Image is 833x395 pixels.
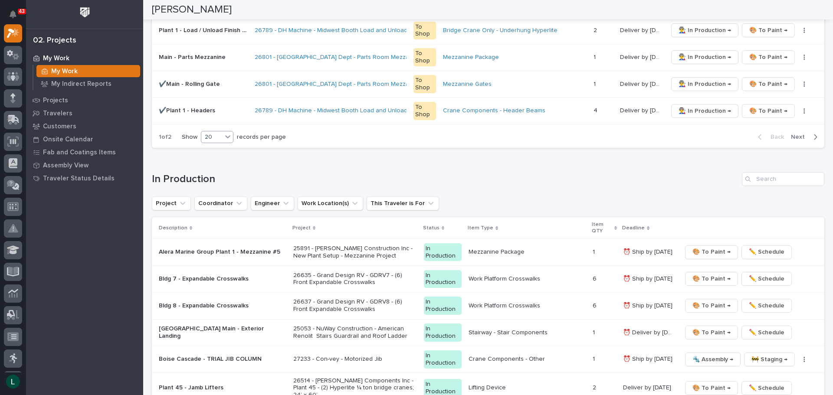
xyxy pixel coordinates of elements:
[741,326,792,340] button: ✏️ Schedule
[255,54,479,61] a: 26801 - [GEOGRAPHIC_DATA] Dept - Parts Room Mezzanine and Stairs with Gate
[159,384,286,392] p: Plant 45 - Jamb Lifters
[182,134,197,141] p: Show
[367,196,439,210] button: This Traveler is For
[293,325,417,340] p: 25053 - NuWay Construction - American Renolit Stairs Guardrail and Roof Ladder
[623,247,674,256] p: ⏰ Ship by [DATE]
[26,172,143,185] a: Traveler Status Details
[424,323,462,342] div: In Production
[679,25,731,36] span: 👨‍🏭 In Production →
[159,275,286,283] p: Bldg 7 - Expandable Crosswalks
[159,223,187,233] p: Description
[413,48,436,66] div: To Shop
[469,275,585,283] p: Work Platform Crosswalks
[749,383,784,393] span: ✏️ Schedule
[26,159,143,172] a: Assembly View
[443,54,499,61] a: Mezzanine Package
[751,133,787,141] button: Back
[77,4,93,20] img: Workspace Logo
[469,302,585,310] p: Work Platform Crosswalks
[751,354,787,365] span: 🚧 Staging →
[749,79,787,89] span: 🎨 To Paint →
[469,329,585,336] p: Stairway - Stair Components
[742,172,824,186] div: Search
[255,27,429,34] a: 26789 - DH Machine - Midwest Booth Load and Unload Station
[11,10,22,24] div: Notifications43
[749,327,784,338] span: ✏️ Schedule
[749,247,784,257] span: ✏️ Schedule
[593,354,597,363] p: 1
[469,248,585,256] p: Mezzanine Package
[749,25,787,36] span: 🎨 To Paint →
[159,105,217,114] p: ✔️Plant 1 - Headers
[255,107,429,114] a: 26789 - DH Machine - Midwest Booth Load and Unload Station
[423,223,439,233] p: Status
[685,353,741,366] button: 🔩 Assembly →
[26,146,143,159] a: Fab and Coatings Items
[468,223,493,233] p: Item Type
[594,25,599,34] p: 2
[33,36,76,46] div: 02. Projects
[4,5,22,23] button: Notifications
[152,196,191,210] button: Project
[594,105,599,114] p: 4
[594,52,597,61] p: 1
[26,120,143,133] a: Customers
[594,79,597,88] p: 1
[152,239,824,266] tr: Alera Marine Group Plant 1 - Mezzanine #525891 - [PERSON_NAME] Construction Inc - New Plant Setup...
[43,136,93,144] p: Onsite Calendar
[152,98,824,124] tr: ✔️Plant 1 - Headers✔️Plant 1 - Headers 26789 - DH Machine - Midwest Booth Load and Unload Station...
[159,79,222,88] p: ✔️Main - Rolling Gate
[51,80,112,88] p: My Indirect Reports
[593,382,598,392] p: 2
[159,356,286,363] p: Boise Cascade - TRIAL JIB COLUMN
[469,356,585,363] p: Crane Components - Other
[152,3,232,16] h2: [PERSON_NAME]
[623,300,674,310] p: ⏰ Ship by [DATE]
[685,381,738,395] button: 🎨 To Paint →
[255,81,479,88] a: 26801 - [GEOGRAPHIC_DATA] Dept - Parts Room Mezzanine and Stairs with Gate
[749,52,787,62] span: 🎨 To Paint →
[671,77,738,91] button: 👨‍🏭 In Production →
[692,274,731,284] span: 🎨 To Paint →
[19,8,25,14] p: 43
[159,302,286,310] p: Bldg 8 - Expandable Crosswalks
[685,326,738,340] button: 🎨 To Paint →
[293,245,417,260] p: 25891 - [PERSON_NAME] Construction Inc - New Plant Setup - Mezzanine Project
[424,350,462,369] div: In Production
[620,105,663,114] p: Deliver by 10/27/25
[742,50,795,64] button: 🎨 To Paint →
[424,297,462,315] div: In Production
[43,175,115,183] p: Traveler Status Details
[424,243,462,261] div: In Production
[469,384,585,392] p: Lifting Device
[159,25,249,34] p: Plant 1 - Load / Unload Finish Booth Crane Systems
[744,353,795,366] button: 🚧 Staging →
[623,327,676,336] p: ⏰ Deliver by 10/10/25
[679,52,731,62] span: 👨‍🏭 In Production →
[685,245,738,259] button: 🎨 To Paint →
[623,274,674,283] p: ⏰ Ship by [DATE]
[692,327,731,338] span: 🎨 To Paint →
[692,354,733,365] span: 🔩 Assembly →
[413,102,436,120] div: To Shop
[33,65,143,77] a: My Work
[292,223,311,233] p: Project
[741,381,792,395] button: ✏️ Schedule
[749,106,787,116] span: 🎨 To Paint →
[593,300,598,310] p: 6
[4,372,22,391] button: users-avatar
[443,81,492,88] a: Mezzanine Gates
[787,133,824,141] button: Next
[152,127,178,148] p: 1 of 2
[298,196,363,210] button: Work Location(s)
[413,22,436,40] div: To Shop
[791,133,810,141] span: Next
[152,44,824,71] tr: Main - Parts MezzanineMain - Parts Mezzanine 26801 - [GEOGRAPHIC_DATA] Dept - Parts Room Mezzanin...
[593,327,597,336] p: 1
[26,107,143,120] a: Travelers
[152,17,824,44] tr: Plant 1 - Load / Unload Finish Booth Crane SystemsPlant 1 - Load / Unload Finish Booth Crane Syst...
[620,79,663,88] p: Deliver by 10/27/25
[742,23,795,37] button: 🎨 To Paint →
[620,52,663,61] p: Deliver by 10/27/25
[742,104,795,118] button: 🎨 To Paint →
